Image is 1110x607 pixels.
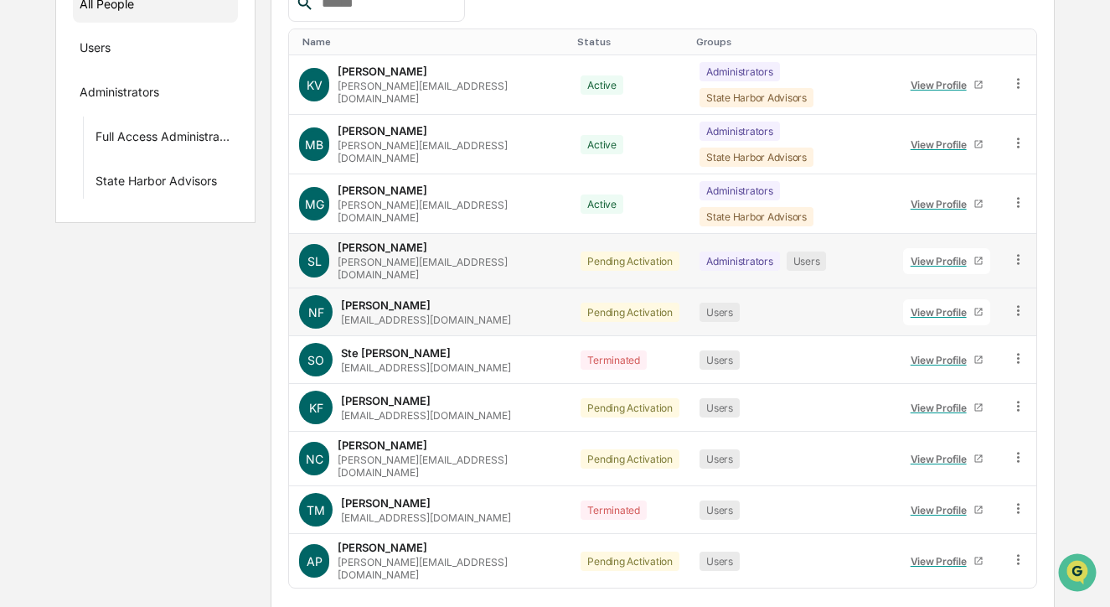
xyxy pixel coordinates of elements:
div: Toggle SortBy [577,36,683,48]
div: 🔎 [17,245,30,258]
div: Users [700,449,740,469]
p: How can we help? [17,35,305,62]
div: [EMAIL_ADDRESS][DOMAIN_NAME] [341,361,511,374]
div: [PERSON_NAME][EMAIL_ADDRESS][DOMAIN_NAME] [338,80,560,105]
span: Preclearance [34,211,108,228]
div: Users [700,501,740,520]
div: Administrators [700,62,780,81]
div: [PERSON_NAME][EMAIL_ADDRESS][DOMAIN_NAME] [338,454,560,479]
span: AP [307,554,323,568]
div: Users [787,252,827,271]
div: View Profile [911,79,973,91]
div: [PERSON_NAME] [341,496,431,510]
div: Toggle SortBy [696,36,886,48]
div: State Harbor Advisors [700,148,813,167]
div: View Profile [911,306,973,319]
iframe: Open customer support [1056,552,1102,597]
div: 🖐️ [17,213,30,226]
span: TM [307,503,325,517]
div: View Profile [911,504,973,516]
div: Full Access Administrators [96,129,231,149]
div: Pending Activation [581,552,679,571]
img: 1746055101610-c473b297-6a78-478c-a979-82029cc54cd1 [17,128,47,158]
div: [PERSON_NAME] [341,394,431,407]
div: Administrators [700,181,780,200]
div: Active [581,75,623,95]
div: [EMAIL_ADDRESS][DOMAIN_NAME] [341,511,511,524]
div: State Harbor Advisors [96,174,217,194]
div: [PERSON_NAME] [338,65,427,78]
a: View Profile [903,548,990,574]
a: View Profile [903,248,990,274]
div: [PERSON_NAME][EMAIL_ADDRESS][DOMAIN_NAME] [338,256,560,281]
div: [PERSON_NAME] [341,298,431,312]
div: [EMAIL_ADDRESS][DOMAIN_NAME] [341,409,511,422]
a: View Profile [903,72,990,98]
div: We're available if you need us! [57,145,212,158]
div: Pending Activation [581,449,679,469]
div: Toggle SortBy [302,36,564,48]
div: State Harbor Advisors [700,88,813,107]
a: View Profile [903,395,990,421]
div: Users [700,398,740,418]
span: Pylon [167,284,203,297]
span: NF [308,305,324,319]
div: State Harbor Advisors [700,207,813,226]
div: Users [700,303,740,322]
div: Active [581,195,623,214]
div: 🗄️ [121,213,135,226]
a: View Profile [903,132,990,158]
div: Users [700,350,740,370]
div: Terminated [581,350,647,370]
a: View Profile [903,191,990,217]
div: Terminated [581,501,647,520]
div: Administrators [700,122,780,141]
div: [PERSON_NAME] [338,541,427,554]
div: View Profile [911,198,973,210]
a: 🗄️Attestations [115,205,214,235]
span: MB [305,137,323,152]
div: Toggle SortBy [1014,36,1030,48]
div: View Profile [911,255,973,267]
div: View Profile [911,138,973,151]
span: KV [307,78,323,92]
div: Start new chat [57,128,275,145]
div: View Profile [911,555,973,568]
div: Pending Activation [581,303,679,322]
button: Start new chat [285,133,305,153]
div: [PERSON_NAME][EMAIL_ADDRESS][DOMAIN_NAME] [338,139,560,164]
div: [PERSON_NAME][EMAIL_ADDRESS][DOMAIN_NAME] [338,556,560,581]
div: [PERSON_NAME][EMAIL_ADDRESS][DOMAIN_NAME] [338,199,560,224]
span: NC [306,452,323,466]
a: 🖐️Preclearance [10,205,115,235]
span: KF [309,401,323,415]
a: View Profile [903,446,990,472]
div: Users [700,552,740,571]
div: [PERSON_NAME] [338,241,427,254]
a: View Profile [903,497,990,523]
span: SL [307,254,322,268]
span: MG [305,197,324,211]
div: Pending Activation [581,398,679,418]
span: Attestations [138,211,208,228]
div: [PERSON_NAME] [338,438,427,452]
div: [EMAIL_ADDRESS][DOMAIN_NAME] [341,314,511,326]
a: View Profile [903,299,990,325]
div: Toggle SortBy [900,36,994,48]
div: View Profile [911,354,973,366]
span: SO [307,353,324,367]
div: Administrators [80,85,159,105]
span: Data Lookup [34,243,106,260]
a: View Profile [903,347,990,373]
div: View Profile [911,453,973,465]
div: Active [581,135,623,154]
a: Powered byPylon [118,283,203,297]
div: Ste [PERSON_NAME] [341,346,451,360]
a: 🔎Data Lookup [10,236,112,267]
div: Pending Activation [581,252,679,271]
div: Users [80,40,111,60]
div: [PERSON_NAME] [338,124,427,137]
div: View Profile [911,402,973,414]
